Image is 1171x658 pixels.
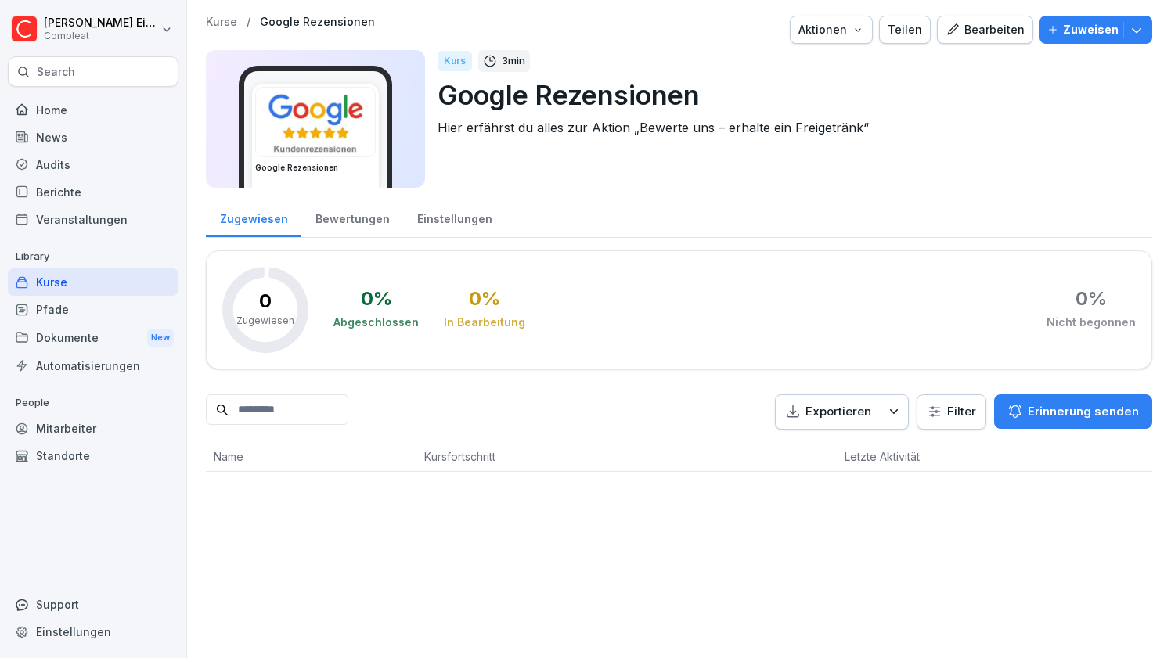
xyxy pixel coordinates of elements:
a: Pfade [8,296,178,323]
a: Home [8,96,178,124]
p: Letzte Aktivität [845,448,960,465]
p: 3 min [502,53,525,69]
p: 0 [259,292,272,311]
div: Bearbeiten [946,21,1025,38]
div: Filter [927,404,976,419]
h3: Google Rezensionen [255,162,376,174]
button: Zuweisen [1039,16,1152,44]
a: Veranstaltungen [8,206,178,233]
div: 0 % [361,289,392,308]
p: / [247,16,250,29]
a: Zugewiesen [206,197,301,237]
p: Zuweisen [1063,21,1119,38]
p: People [8,390,178,415]
img: ezj0ajshtlh7hpy4qvboyc13.png [256,88,375,156]
a: News [8,124,178,151]
p: Compleat [44,31,158,41]
div: In Bearbeitung [444,315,525,330]
div: Dokumente [8,323,178,352]
button: Erinnerung senden [994,394,1152,429]
p: Library [8,244,178,269]
a: Automatisierungen [8,352,178,379]
div: Nicht begonnen [1047,315,1136,330]
a: Mitarbeiter [8,415,178,442]
p: Hier erfährst du alles zur Aktion „Bewerte uns – erhalte ein Freigetränk“ [438,118,1140,137]
a: Einstellungen [403,197,506,237]
div: Teilen [888,21,922,38]
a: Einstellungen [8,618,178,645]
div: Support [8,591,178,618]
a: DokumenteNew [8,323,178,352]
p: Kursfortschritt [424,448,672,465]
button: Aktionen [790,16,873,44]
p: Name [214,448,408,465]
p: Erinnerung senden [1028,403,1139,420]
p: Zugewiesen [236,314,294,328]
button: Exportieren [775,394,909,430]
p: Google Rezensionen [438,75,1140,115]
a: Audits [8,151,178,178]
div: Abgeschlossen [333,315,419,330]
p: [PERSON_NAME] Eitler [44,16,158,30]
a: Bewertungen [301,197,403,237]
button: Teilen [879,16,931,44]
div: Aktionen [798,21,864,38]
div: New [147,329,174,347]
a: Google Rezensionen [260,16,375,29]
p: Search [37,64,75,80]
a: Kurse [8,268,178,296]
a: Standorte [8,442,178,469]
div: 0 % [469,289,500,308]
p: Exportieren [805,403,871,421]
button: Filter [917,395,985,429]
button: Bearbeiten [937,16,1033,44]
a: Kurse [206,16,237,29]
a: Berichte [8,178,178,206]
div: Kurs [438,51,472,71]
div: 0 % [1076,289,1107,308]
